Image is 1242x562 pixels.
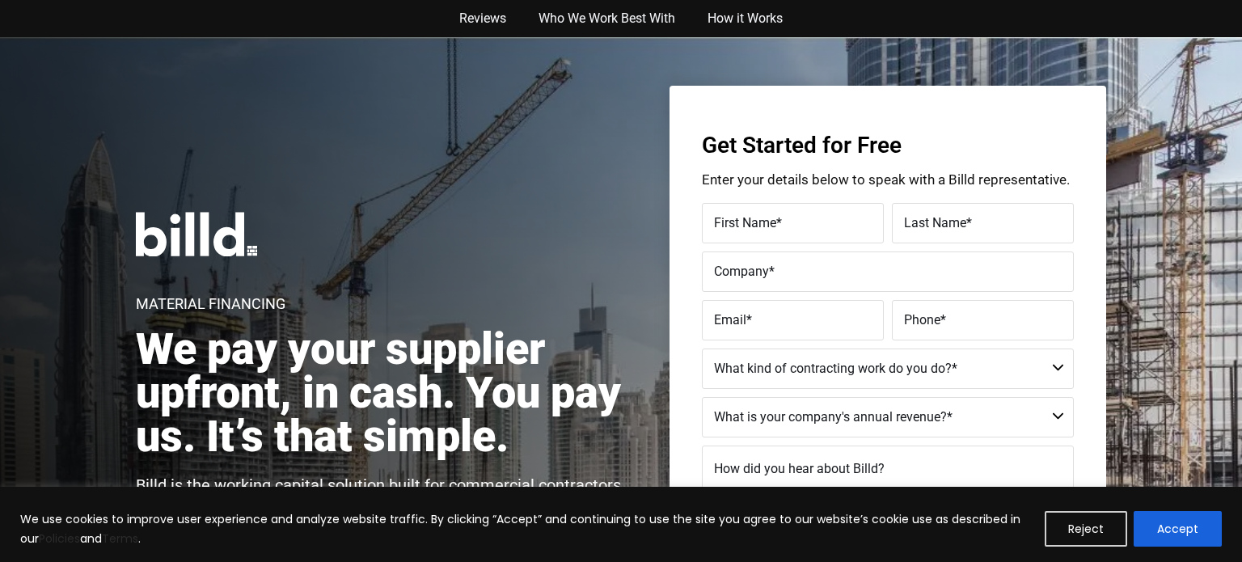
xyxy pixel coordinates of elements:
[714,264,769,279] span: Company
[904,215,966,230] span: Last Name
[136,475,625,496] p: Billd is the working capital solution built for commercial contractors.
[702,134,1074,157] h3: Get Started for Free
[1045,511,1127,547] button: Reject
[136,327,639,458] h2: We pay your supplier upfront, in cash. You pay us. It’s that simple.
[714,461,885,476] span: How did you hear about Billd?
[714,312,746,327] span: Email
[136,297,285,311] h1: Material Financing
[714,215,776,230] span: First Name
[39,530,80,547] a: Policies
[904,312,940,327] span: Phone
[1134,511,1222,547] button: Accept
[20,509,1033,548] p: We use cookies to improve user experience and analyze website traffic. By clicking “Accept” and c...
[702,173,1074,187] p: Enter your details below to speak with a Billd representative.
[102,530,138,547] a: Terms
